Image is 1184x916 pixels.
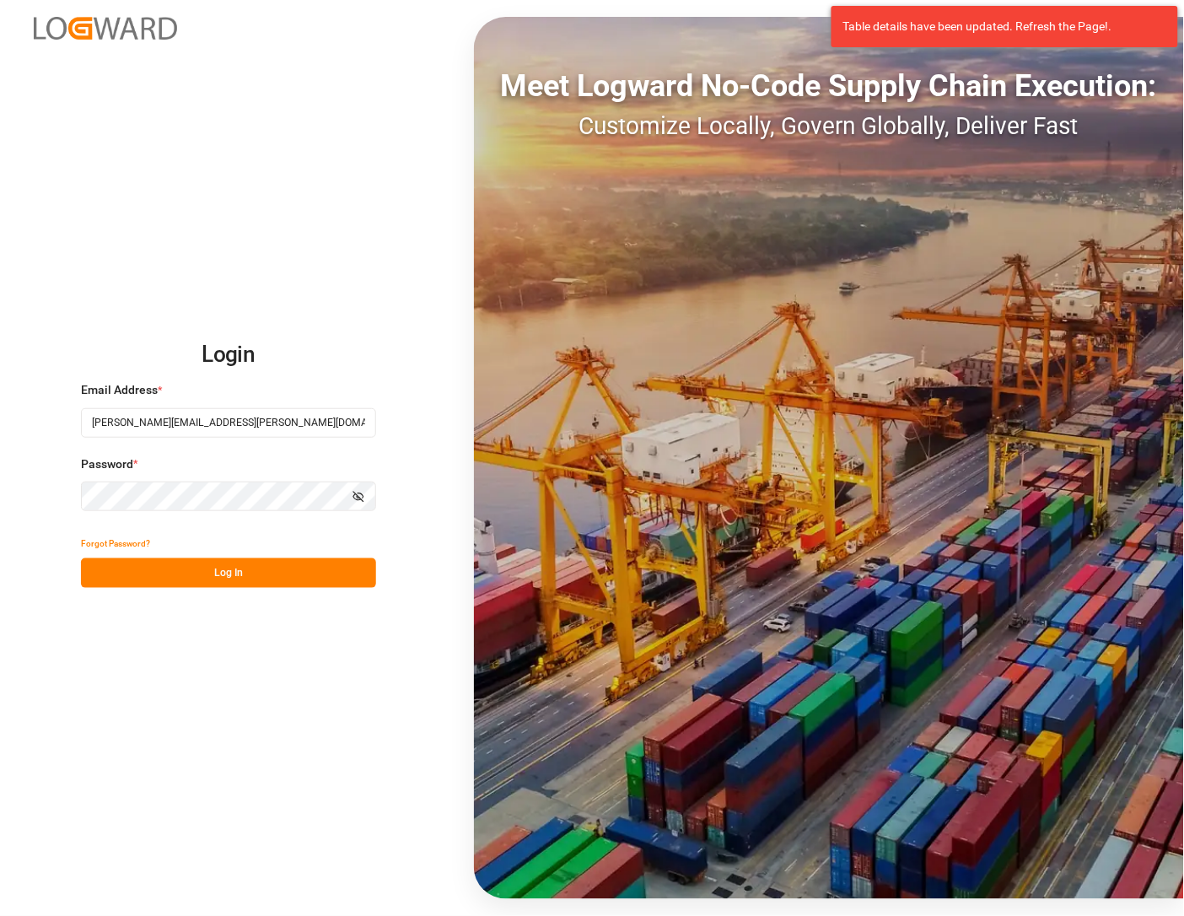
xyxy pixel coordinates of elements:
[474,63,1184,109] div: Meet Logward No-Code Supply Chain Execution:
[81,328,376,382] h2: Login
[81,558,376,588] button: Log In
[81,381,158,399] span: Email Address
[81,529,150,558] button: Forgot Password?
[474,109,1184,144] div: Customize Locally, Govern Globally, Deliver Fast
[843,18,1154,35] div: Table details have been updated. Refresh the Page!.
[34,17,177,40] img: Logward_new_orange.png
[81,408,376,438] input: Enter your email
[81,455,133,473] span: Password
